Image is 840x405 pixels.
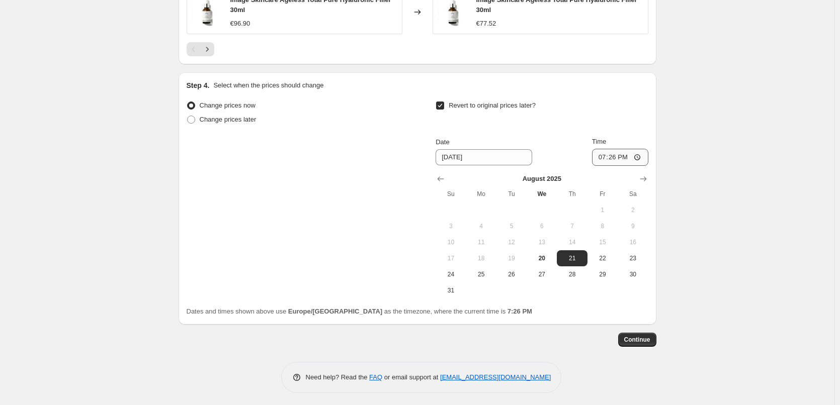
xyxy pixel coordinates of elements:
a: [EMAIL_ADDRESS][DOMAIN_NAME] [440,373,551,381]
button: Sunday August 17 2025 [436,250,466,266]
button: Friday August 8 2025 [587,218,618,234]
span: 25 [470,270,492,278]
span: 30 [622,270,644,278]
button: Sunday August 10 2025 [436,234,466,250]
button: Tuesday August 12 2025 [496,234,527,250]
button: Friday August 29 2025 [587,266,618,282]
span: 31 [440,286,462,294]
button: Show previous month, July 2025 [434,172,448,186]
span: or email support at [382,373,440,381]
span: €96.90 [230,20,250,27]
button: Show next month, September 2025 [636,172,650,186]
span: 27 [531,270,553,278]
span: 20 [531,254,553,262]
button: Saturday August 9 2025 [618,218,648,234]
span: 19 [500,254,523,262]
th: Sunday [436,186,466,202]
input: 8/20/2025 [436,149,532,165]
span: 23 [622,254,644,262]
button: Thursday August 21 2025 [557,250,587,266]
nav: Pagination [187,42,214,56]
button: Thursday August 28 2025 [557,266,587,282]
button: Saturday August 23 2025 [618,250,648,266]
button: Continue [618,333,656,347]
span: €77.52 [476,20,496,27]
a: FAQ [369,373,382,381]
button: Thursday August 7 2025 [557,218,587,234]
button: Saturday August 16 2025 [618,234,648,250]
span: Tu [500,190,523,198]
span: Time [592,138,606,145]
button: Tuesday August 5 2025 [496,218,527,234]
span: 28 [561,270,583,278]
span: Change prices later [200,116,257,123]
span: 8 [592,222,614,230]
th: Wednesday [527,186,557,202]
button: Sunday August 3 2025 [436,218,466,234]
button: Monday August 11 2025 [466,234,496,250]
button: Wednesday August 13 2025 [527,234,557,250]
span: 7 [561,222,583,230]
th: Monday [466,186,496,202]
span: Need help? Read the [306,373,370,381]
button: Monday August 18 2025 [466,250,496,266]
button: Next [200,42,214,56]
button: Wednesday August 27 2025 [527,266,557,282]
span: Fr [592,190,614,198]
button: Monday August 25 2025 [466,266,496,282]
span: 24 [440,270,462,278]
span: 26 [500,270,523,278]
span: 18 [470,254,492,262]
button: Tuesday August 19 2025 [496,250,527,266]
span: 29 [592,270,614,278]
span: Th [561,190,583,198]
button: Wednesday August 6 2025 [527,218,557,234]
button: Friday August 15 2025 [587,234,618,250]
span: Dates and times shown above use as the timezone, where the current time is [187,308,532,315]
span: 12 [500,238,523,246]
span: 4 [470,222,492,230]
span: 16 [622,238,644,246]
span: Change prices now [200,102,256,109]
h2: Step 4. [187,80,210,90]
button: Monday August 4 2025 [466,218,496,234]
button: Saturday August 30 2025 [618,266,648,282]
th: Saturday [618,186,648,202]
button: Sunday August 31 2025 [436,282,466,298]
th: Thursday [557,186,587,202]
span: 13 [531,238,553,246]
span: 6 [531,222,553,230]
span: Continue [624,336,650,344]
span: 14 [561,238,583,246]
span: Date [436,138,449,146]
span: 10 [440,238,462,246]
button: Today Wednesday August 20 2025 [527,250,557,266]
span: Revert to original prices later? [449,102,536,109]
span: 2 [622,206,644,214]
span: 17 [440,254,462,262]
b: Europe/[GEOGRAPHIC_DATA] [288,308,382,315]
span: Su [440,190,462,198]
span: 1 [592,206,614,214]
b: 7:26 PM [508,308,532,315]
span: Mo [470,190,492,198]
span: 11 [470,238,492,246]
button: Saturday August 2 2025 [618,202,648,218]
th: Friday [587,186,618,202]
button: Thursday August 14 2025 [557,234,587,250]
span: We [531,190,553,198]
span: 15 [592,238,614,246]
span: 5 [500,222,523,230]
span: 21 [561,254,583,262]
p: Select when the prices should change [213,80,323,90]
input: 12:00 [592,149,648,166]
button: Friday August 22 2025 [587,250,618,266]
button: Sunday August 24 2025 [436,266,466,282]
span: 22 [592,254,614,262]
button: Tuesday August 26 2025 [496,266,527,282]
span: Sa [622,190,644,198]
span: 3 [440,222,462,230]
button: Friday August 1 2025 [587,202,618,218]
th: Tuesday [496,186,527,202]
span: 9 [622,222,644,230]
